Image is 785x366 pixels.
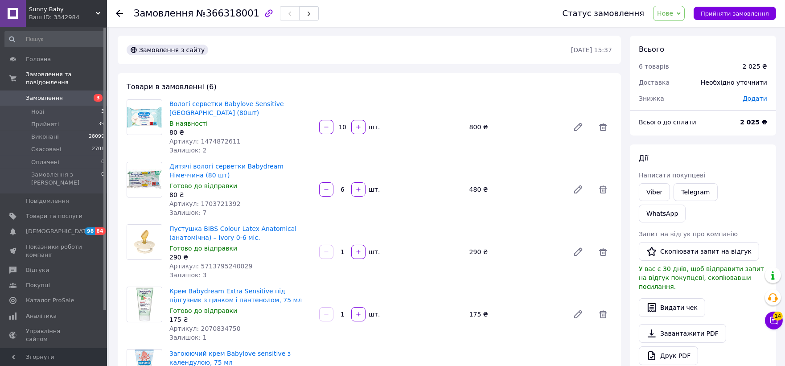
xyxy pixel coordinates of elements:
span: Замовлення та повідомлення [26,70,107,86]
img: Вологі серветки Babylove Sensitive Німеччина (80шт) [127,107,162,127]
div: 290 ₴ [466,246,566,258]
span: Видалити [594,305,612,323]
div: Необхідно уточнити [695,73,773,92]
span: Нові [31,108,44,116]
button: Видати чек [639,298,705,317]
a: Загоюючий крем Babylove sensitive з календулою, 75 мл [169,350,291,366]
span: Артикул: 2070834750 [169,325,241,332]
span: Головна [26,55,51,63]
div: Статус замовлення [563,9,645,18]
span: Прийняті [31,120,59,128]
button: Скопіювати запит на відгук [639,242,759,261]
div: шт. [366,123,381,132]
span: Товари та послуги [26,212,82,220]
button: Прийняти замовлення [694,7,776,20]
span: Всього [639,45,664,53]
span: 84 [95,227,105,235]
div: 480 ₴ [466,183,566,196]
img: Пустушка BIBS Colour Latex Anatomical (анатомічна) – Ivory 0-6 міс. [127,225,162,259]
div: 290 ₴ [169,253,312,262]
span: Аналітика [26,312,57,320]
span: №366318001 [196,8,259,19]
a: Редагувати [569,305,587,323]
div: Замовлення з сайту [127,45,208,55]
div: шт. [366,247,381,256]
span: Видалити [594,243,612,261]
span: Написати покупцеві [639,172,705,179]
span: [DEMOGRAPHIC_DATA] [26,227,92,235]
span: Артикул: 1474872611 [169,138,241,145]
img: Дитячі вологі серветки Babydream Німеччина (80 шт) [127,169,162,190]
span: 0 [101,158,104,166]
div: 175 ₴ [466,308,566,321]
a: Дитячі вологі серветки Babydream Німеччина (80 шт) [169,163,284,179]
div: 2 025 ₴ [743,62,767,71]
span: Замовлення [26,94,63,102]
span: Готово до відправки [169,307,237,314]
b: 2 025 ₴ [740,119,767,126]
span: 2701 [92,145,104,153]
a: Редагувати [569,118,587,136]
span: Додати [743,95,767,102]
span: Залишок: 2 [169,147,207,154]
span: Замовлення з [PERSON_NAME] [31,171,101,187]
div: 800 ₴ [466,121,566,133]
span: Покупці [26,281,50,289]
span: 6 товарів [639,63,669,70]
a: Завантажити PDF [639,324,726,343]
div: шт. [366,310,381,319]
a: WhatsApp [639,205,686,222]
span: Видалити [594,118,612,136]
img: Крем Babydream Extra Sensitive під підгузник з цинком і пантенолом, 75 мл [132,287,157,322]
span: 0 [101,171,104,187]
input: Пошук [4,31,105,47]
span: Знижка [639,95,664,102]
span: Залишок: 3 [169,271,207,279]
a: Viber [639,183,670,201]
div: Ваш ID: 3342984 [29,13,107,21]
span: 3 [101,108,104,116]
span: Виконані [31,133,59,141]
span: Товари в замовленні (6) [127,82,217,91]
a: Редагувати [569,243,587,261]
div: шт. [366,185,381,194]
span: Готово до відправки [169,182,237,189]
span: Sunny Baby [29,5,96,13]
span: У вас є 30 днів, щоб відправити запит на відгук покупцеві, скопіювавши посилання. [639,265,764,290]
div: Повернутися назад [116,9,123,18]
span: В наявності [169,120,208,127]
span: 3 [94,94,103,102]
div: 80 ₴ [169,128,312,137]
a: Пустушка BIBS Colour Latex Anatomical (анатомічна) – Ivory 0-6 міс. [169,225,296,241]
span: Замовлення [134,8,193,19]
span: Нове [657,10,673,17]
span: Артикул: 1703721392 [169,200,241,207]
span: Видалити [594,181,612,198]
a: Друк PDF [639,346,698,365]
span: Оплачені [31,158,59,166]
span: Дії [639,154,648,162]
time: [DATE] 15:37 [571,46,612,53]
span: Готово до відправки [169,245,237,252]
span: Залишок: 7 [169,209,207,216]
span: 39 [98,120,104,128]
span: Повідомлення [26,197,69,205]
span: Доставка [639,79,670,86]
span: Артикул: 5713795240029 [169,263,252,270]
div: 80 ₴ [169,190,312,199]
span: Запит на відгук про компанію [639,230,738,238]
a: Крем Babydream Extra Sensitive під підгузник з цинком і пантенолом, 75 мл [169,288,302,304]
span: Всього до сплати [639,119,696,126]
span: Управління сайтом [26,327,82,343]
div: 175 ₴ [169,315,312,324]
span: Скасовані [31,145,62,153]
button: Чат з покупцем14 [765,312,783,329]
span: 14 [773,312,783,321]
a: Редагувати [569,181,587,198]
span: 28099 [89,133,104,141]
a: Telegram [674,183,717,201]
span: Каталог ProSale [26,296,74,304]
span: 98 [85,227,95,235]
span: Відгуки [26,266,49,274]
span: Показники роботи компанії [26,243,82,259]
